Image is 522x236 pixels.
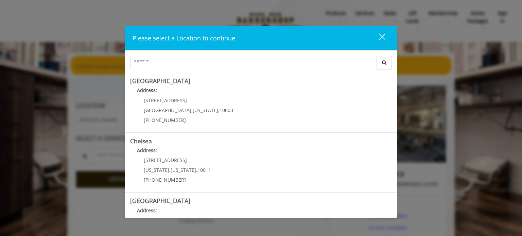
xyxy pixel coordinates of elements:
span: , [191,107,193,113]
b: Address: [137,147,157,153]
span: [STREET_ADDRESS] [144,97,187,104]
span: Please select a Location to continue [133,34,235,42]
span: 10003 [220,107,233,113]
span: [PHONE_NUMBER] [144,117,186,123]
b: Address: [137,207,157,214]
b: [GEOGRAPHIC_DATA] [130,197,190,205]
span: [PHONE_NUMBER] [144,177,186,183]
span: [STREET_ADDRESS] [144,157,187,163]
div: Center Select [130,56,392,73]
span: [US_STATE] [144,167,169,173]
b: Chelsea [130,137,152,145]
b: [GEOGRAPHIC_DATA] [130,77,190,85]
span: [GEOGRAPHIC_DATA] [144,107,191,113]
input: Search Center [130,56,377,69]
span: [US_STATE] [193,107,218,113]
span: , [218,107,220,113]
span: , [196,167,197,173]
div: close dialog [371,33,385,43]
span: 10011 [197,167,211,173]
button: close dialog [366,31,389,45]
span: [US_STATE] [171,167,196,173]
i: Search button [380,60,388,65]
b: Address: [137,87,157,93]
span: , [169,167,171,173]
